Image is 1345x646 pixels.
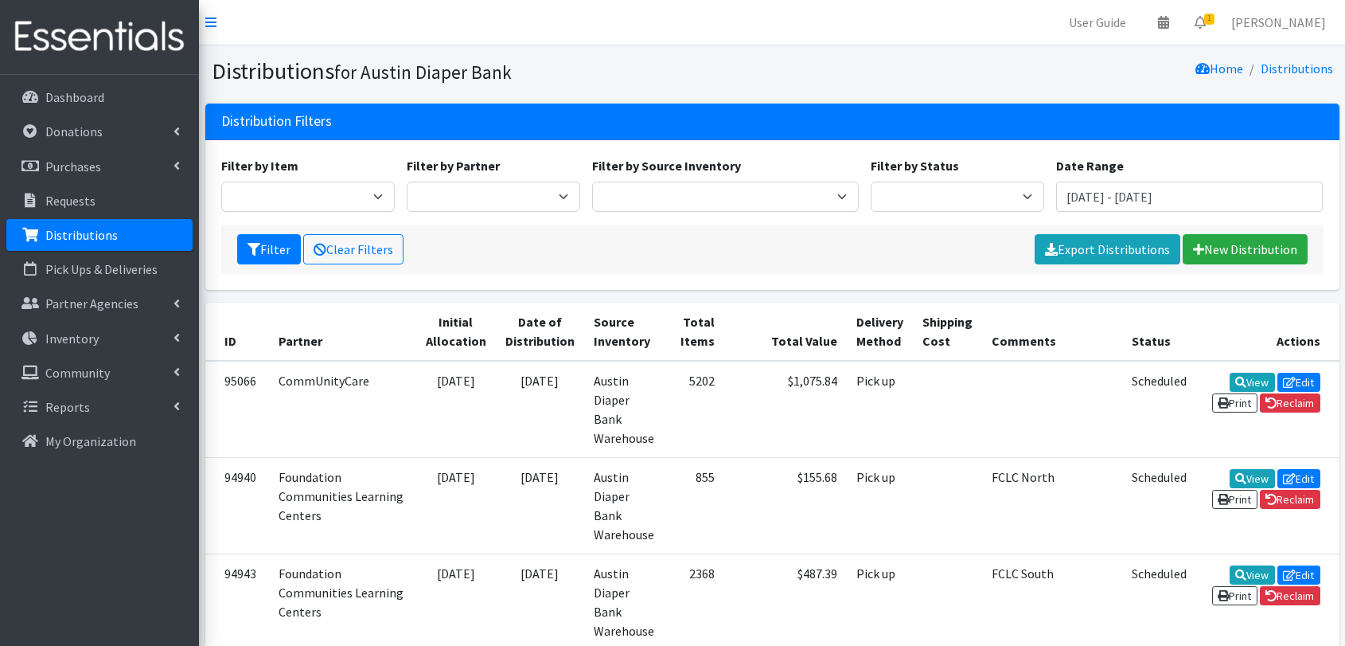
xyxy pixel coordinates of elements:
td: 5202 [664,361,724,458]
input: January 1, 2011 - December 31, 2011 [1056,182,1323,212]
a: Home [1195,61,1243,76]
a: Reports [6,391,193,423]
a: Reclaim [1260,586,1320,605]
th: Shipping Cost [913,303,982,361]
a: My Organization [6,425,193,457]
td: Austin Diaper Bank Warehouse [584,361,664,458]
a: User Guide [1056,6,1139,38]
td: Scheduled [1122,457,1196,554]
a: Edit [1277,469,1320,488]
th: Actions [1196,303,1339,361]
td: [DATE] [416,457,496,554]
a: Pick Ups & Deliveries [6,253,193,285]
th: Source Inventory [584,303,664,361]
a: Print [1212,393,1257,413]
button: Filter [237,234,301,264]
a: Requests [6,185,193,217]
label: Filter by Status [871,156,959,175]
td: Scheduled [1122,361,1196,458]
a: Clear Filters [303,234,403,264]
a: New Distribution [1183,234,1308,264]
a: View [1230,566,1275,585]
label: Filter by Item [221,156,298,175]
label: Filter by Partner [407,156,500,175]
th: Total Value [724,303,847,361]
p: Partner Agencies [45,296,138,311]
td: CommUnityCare [269,361,416,458]
td: $155.68 [724,457,847,554]
a: Partner Agencies [6,288,193,319]
p: Requests [45,193,96,209]
p: Reports [45,399,90,415]
a: Distributions [6,219,193,251]
p: Donations [45,123,103,139]
th: Comments [982,303,1122,361]
a: Donations [6,115,193,147]
td: $1,075.84 [724,361,847,458]
td: 855 [664,457,724,554]
a: Reclaim [1260,490,1320,509]
a: Distributions [1261,61,1333,76]
p: Dashboard [45,89,104,105]
td: Pick up [847,457,913,554]
a: Print [1212,490,1257,509]
a: Print [1212,586,1257,605]
p: My Organization [45,433,136,449]
th: Partner [269,303,416,361]
p: Distributions [45,227,118,243]
a: [PERSON_NAME] [1218,6,1339,38]
a: Community [6,357,193,389]
a: Inventory [6,323,193,354]
a: Edit [1277,373,1320,392]
p: Pick Ups & Deliveries [45,261,158,277]
th: Date of Distribution [496,303,584,361]
td: [DATE] [496,457,584,554]
a: 1 [1182,6,1218,38]
a: View [1230,373,1275,392]
p: Community [45,365,110,381]
td: Pick up [847,361,913,458]
a: Edit [1277,566,1320,585]
td: [DATE] [496,361,584,458]
td: Foundation Communities Learning Centers [269,457,416,554]
label: Date Range [1056,156,1124,175]
a: Export Distributions [1035,234,1180,264]
p: Purchases [45,159,101,174]
th: ID [205,303,269,361]
p: Inventory [45,331,99,346]
th: Status [1122,303,1196,361]
small: for Austin Diaper Bank [334,61,512,84]
img: HumanEssentials [6,10,193,64]
a: Reclaim [1260,393,1320,413]
h1: Distributions [212,57,766,85]
h3: Distribution Filters [221,113,332,130]
a: Purchases [6,151,193,182]
th: Initial Allocation [416,303,496,361]
td: FCLC North [982,457,1122,554]
label: Filter by Source Inventory [592,156,741,175]
span: 1 [1204,14,1214,25]
a: View [1230,469,1275,488]
td: Austin Diaper Bank Warehouse [584,457,664,554]
th: Delivery Method [847,303,913,361]
td: 94940 [205,457,269,554]
a: Dashboard [6,81,193,113]
td: 95066 [205,361,269,458]
td: [DATE] [416,361,496,458]
th: Total Items [664,303,724,361]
